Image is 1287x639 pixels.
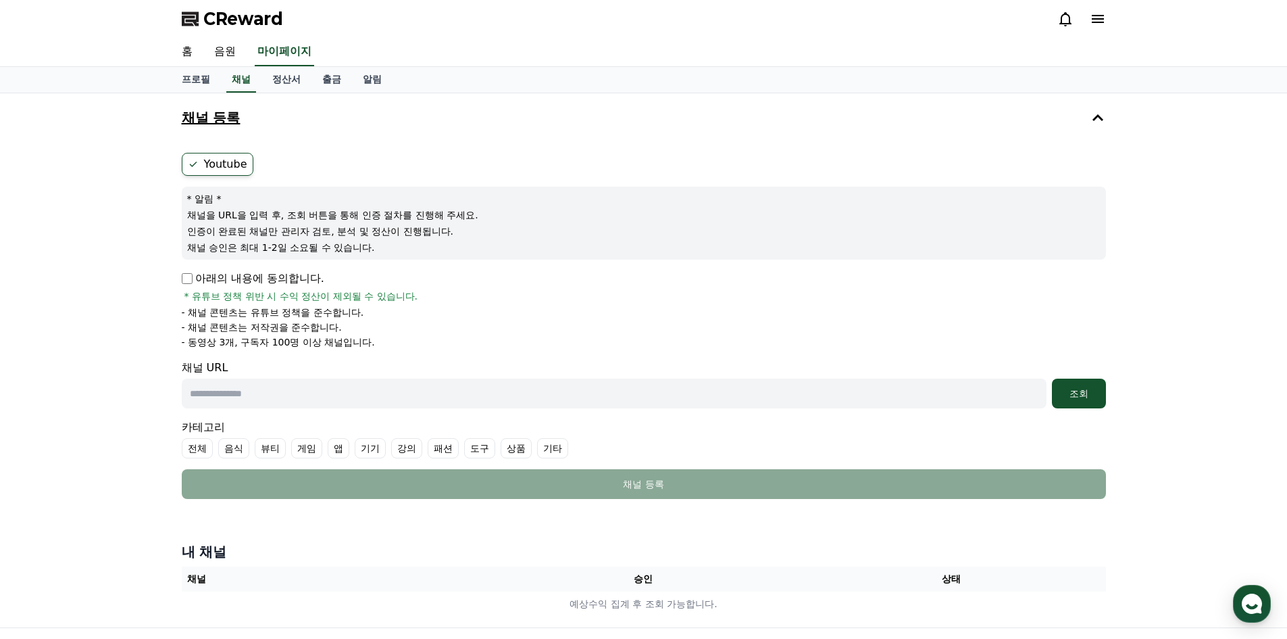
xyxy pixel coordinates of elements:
[182,438,213,458] label: 전체
[226,67,256,93] a: 채널
[797,567,1105,592] th: 상태
[1057,387,1101,400] div: 조회
[182,270,324,287] p: 아래의 내용에 동의합니다.
[261,67,311,93] a: 정산서
[182,592,1106,617] td: 예상수익 집계 후 조회 가능합니다.
[43,449,51,460] span: 홈
[182,419,1106,458] div: 카테고리
[203,8,283,30] span: CReward
[4,429,89,463] a: 홈
[89,429,174,463] a: 대화
[171,67,221,93] a: 프로필
[182,153,253,176] label: Youtube
[391,438,422,458] label: 강의
[182,335,375,349] p: - 동영상 3개, 구독자 100명 이상 채널입니다.
[124,450,140,460] span: 대화
[291,438,322,458] label: 게임
[537,438,568,458] label: 기타
[182,321,342,334] p: - 채널 콘텐츠는 저작권을 준수합니다.
[311,67,352,93] a: 출금
[1052,379,1106,408] button: 조회
[182,8,283,30] a: CReward
[171,38,203,66] a: 홈
[182,542,1106,561] h4: 내 채널
[187,224,1101,238] p: 인증이 완료된 채널만 관리자 검토, 분석 및 정산이 진행됩니다.
[428,438,459,458] label: 패션
[209,449,225,460] span: 설정
[174,429,259,463] a: 설정
[352,67,393,93] a: 알림
[501,438,532,458] label: 상품
[182,567,490,592] th: 채널
[255,438,286,458] label: 뷰티
[209,477,1079,491] div: 채널 등록
[182,360,1106,408] div: 채널 URL
[355,438,386,458] label: 기기
[255,38,314,66] a: 마이페이지
[184,289,418,303] span: * 유튜브 정책 위반 시 수익 정산이 제외될 수 있습니다.
[218,438,249,458] label: 음식
[489,567,797,592] th: 승인
[464,438,495,458] label: 도구
[182,306,364,319] p: - 채널 콘텐츠는 유튜브 정책을 준수합니다.
[182,469,1106,499] button: 채널 등록
[187,241,1101,254] p: 채널 승인은 최대 1-2일 소요될 수 있습니다.
[203,38,247,66] a: 음원
[176,99,1111,137] button: 채널 등록
[182,110,241,125] h4: 채널 등록
[328,438,349,458] label: 앱
[187,208,1101,222] p: 채널을 URL을 입력 후, 조회 버튼을 통해 인증 절차를 진행해 주세요.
